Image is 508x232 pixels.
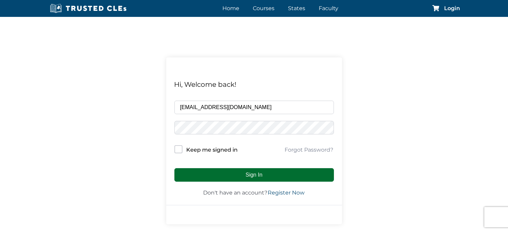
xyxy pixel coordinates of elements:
[251,3,276,13] a: Courses
[174,101,334,114] input: Username or Email Address
[267,189,305,197] a: Register Now
[317,3,340,13] a: Faculty
[221,3,241,13] a: Home
[174,79,334,90] div: Hi, Welcome back!
[174,188,334,197] div: Don't have an account?
[285,146,334,154] a: Forgot Password?
[286,3,307,13] a: States
[174,168,334,182] button: Sign In
[48,3,129,14] img: Trusted CLEs
[187,146,238,154] label: Keep me signed in
[444,6,460,11] a: Login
